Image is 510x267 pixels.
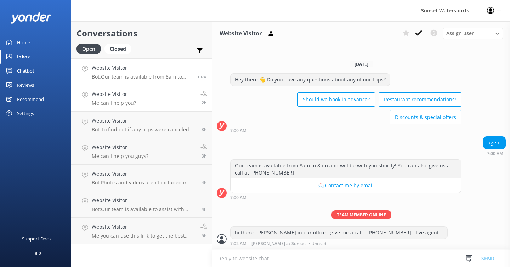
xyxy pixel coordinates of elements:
[202,206,207,212] span: Oct 10 2025 02:14pm (UTC -05:00) America/Cancun
[202,126,207,132] span: Oct 10 2025 03:53pm (UTC -05:00) America/Cancun
[350,61,373,67] span: [DATE]
[71,191,212,218] a: Website VisitorBot:Our team is available to assist with bookings from 8am to 8pm. Please call us ...
[92,223,195,231] h4: Website Visitor
[231,227,447,239] div: hi there, [PERSON_NAME] in our office - give me a call - [PHONE_NUMBER] - live agent...
[76,45,104,52] a: Open
[11,12,51,24] img: yonder-white-logo.png
[92,117,196,125] h4: Website Visitor
[483,151,506,156] div: Oct 10 2025 07:00pm (UTC -05:00) America/Cancun
[230,241,448,246] div: Oct 10 2025 07:02pm (UTC -05:00) America/Cancun
[390,110,461,124] button: Discounts & special offers
[202,100,207,106] span: Oct 10 2025 04:43pm (UTC -05:00) America/Cancun
[92,206,196,212] p: Bot: Our team is available to assist with bookings from 8am to 8pm. Please call us at [PHONE_NUMB...
[297,92,375,107] button: Should we book in advance?
[198,73,207,79] span: Oct 10 2025 07:00pm (UTC -05:00) America/Cancun
[487,152,503,156] strong: 7:00 AM
[92,90,136,98] h4: Website Visitor
[71,112,212,138] a: Website VisitorBot:To find out if any trips were canceled [DATE], please call our office at [PHON...
[104,45,135,52] a: Closed
[92,153,148,159] p: Me: can I help you guys?
[17,35,30,50] div: Home
[71,85,212,112] a: Website VisitorMe:can I help you?2h
[71,138,212,165] a: Website VisitorMe:can I help you guys?3h
[231,160,461,178] div: Our team is available from 8am to 8pm and will be with you shortly! You can also give us a call a...
[31,246,41,260] div: Help
[308,242,326,246] span: • Unread
[17,50,30,64] div: Inbox
[230,195,246,200] strong: 7:00 AM
[230,128,461,133] div: Oct 10 2025 07:00pm (UTC -05:00) America/Cancun
[92,126,196,133] p: Bot: To find out if any trips were canceled [DATE], please call our office at [PHONE_NUMBER]. The...
[92,233,195,239] p: Me: you can use this link to get the best rates
[17,78,34,92] div: Reviews
[251,242,306,246] span: [PERSON_NAME] at Sunset
[202,180,207,186] span: Oct 10 2025 02:21pm (UTC -05:00) America/Cancun
[202,233,207,239] span: Oct 10 2025 01:40pm (UTC -05:00) America/Cancun
[220,29,262,38] h3: Website Visitor
[71,165,212,191] a: Website VisitorBot:Photos and videos aren't included in the Parasail Flight price, but you can pu...
[483,137,505,149] div: agent
[17,64,34,78] div: Chatbot
[76,44,101,54] div: Open
[231,74,390,86] div: Hey there 👋 Do you have any questions about any of our trips?
[331,210,391,219] span: Team member online
[17,106,34,120] div: Settings
[71,58,212,85] a: Website VisitorBot:Our team is available from 8am to 8pm and will be with you shortly! You can al...
[92,180,196,186] p: Bot: Photos and videos aren't included in the Parasail Flight price, but you can purchase a profe...
[202,153,207,159] span: Oct 10 2025 03:19pm (UTC -05:00) America/Cancun
[446,29,474,37] span: Assign user
[231,178,461,193] button: 📩 Contact me by email
[92,100,136,106] p: Me: can I help you?
[230,195,461,200] div: Oct 10 2025 07:00pm (UTC -05:00) America/Cancun
[76,27,207,40] h2: Conversations
[92,143,148,151] h4: Website Visitor
[92,74,193,80] p: Bot: Our team is available from 8am to 8pm and will be with you shortly! You can also give us a c...
[230,129,246,133] strong: 7:00 AM
[22,232,51,246] div: Support Docs
[17,92,44,106] div: Recommend
[443,28,503,39] div: Assign User
[230,242,246,246] strong: 7:02 AM
[92,197,196,204] h4: Website Visitor
[92,64,193,72] h4: Website Visitor
[71,218,212,244] a: Website VisitorMe:you can use this link to get the best rates5h
[379,92,461,107] button: Restaurant recommendations!
[104,44,131,54] div: Closed
[92,170,196,178] h4: Website Visitor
